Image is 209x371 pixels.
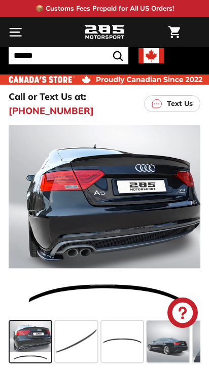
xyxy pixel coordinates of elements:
[9,104,94,118] a: [PHONE_NUMBER]
[144,95,200,112] a: Text Us
[167,98,193,109] p: Text Us
[84,24,125,41] img: Logo_285_Motorsport_areodynamics_components
[164,298,201,330] inbox-online-store-chat: Shopify online store chat
[9,47,128,64] input: Search
[163,18,185,47] a: Cart
[36,4,174,14] p: 📦 Customs Fees Prepaid for All US Orders!
[9,90,86,103] p: Call or Text Us at:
